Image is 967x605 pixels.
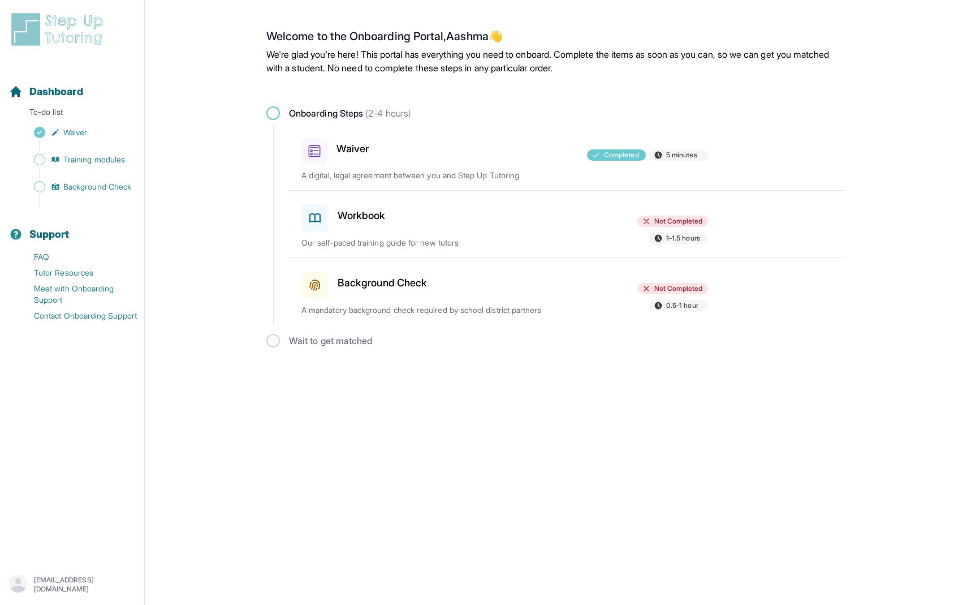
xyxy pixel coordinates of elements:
[63,127,87,138] span: Waiver
[9,152,144,168] a: Training modules
[338,275,427,291] h3: Background Check
[654,284,702,293] span: Not Completed
[266,29,845,48] h2: Welcome to the Onboarding Portal, Aashma 👋
[5,66,140,104] button: Dashboard
[9,308,144,324] a: Contact Onboarding Support
[301,237,566,248] p: Our self-paced training guide for new tutors
[266,48,845,75] p: We're glad you're here! This portal has everything you need to onboard. Complete the items as soo...
[9,249,144,265] a: FAQ
[63,181,131,192] span: Background Check
[288,125,845,190] a: WaiverCompleted5 minutesA digital, legal agreement between you and Step Up Tutoring
[29,84,83,100] span: Dashboard
[289,106,411,120] span: Onboarding Steps
[9,574,135,595] button: [EMAIL_ADDRESS][DOMAIN_NAME]
[9,125,144,140] a: Waiver
[363,108,411,119] span: (2-4 hours)
[336,141,369,157] h3: Waiver
[5,106,140,122] p: To-do list
[654,217,702,226] span: Not Completed
[34,576,135,594] p: [EMAIL_ADDRESS][DOMAIN_NAME]
[604,151,639,160] span: Completed
[301,170,566,181] p: A digital, legal agreement between you and Step Up Tutoring
[5,208,140,247] button: Support
[63,154,125,165] span: Training modules
[301,304,566,316] p: A mandatory background check required by school district partners
[9,11,110,48] img: logo
[338,208,386,224] h3: Workbook
[666,151,697,160] span: 5 minutes
[9,281,144,308] a: Meet with Onboarding Support
[29,226,70,242] span: Support
[288,258,845,325] a: Background CheckNot Completed0.5-1 hourA mandatory background check required by school district p...
[666,301,698,310] span: 0.5-1 hour
[9,265,144,281] a: Tutor Resources
[288,191,845,258] a: WorkbookNot Completed1-1.5 hoursOur self-paced training guide for new tutors
[9,179,144,195] a: Background Check
[9,84,83,100] a: Dashboard
[666,234,700,243] span: 1-1.5 hours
